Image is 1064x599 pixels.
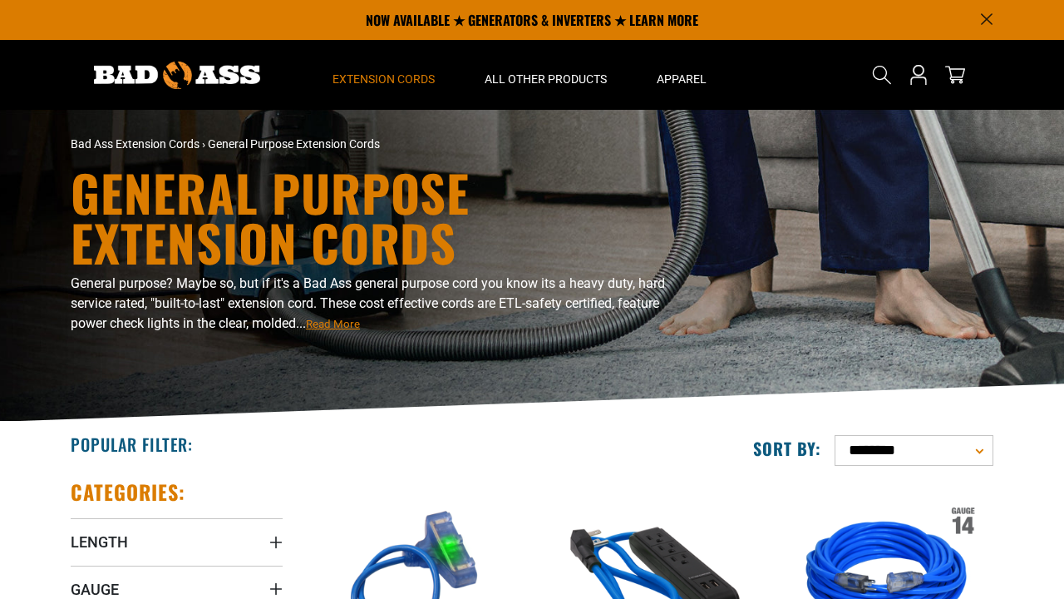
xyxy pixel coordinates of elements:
[71,518,283,565] summary: Length
[71,532,128,552] span: Length
[71,433,193,455] h2: Popular Filter:
[71,167,677,267] h1: General Purpose Extension Cords
[71,137,199,151] a: Bad Ass Extension Cords
[332,72,435,87] span: Extension Cords
[753,438,821,459] label: Sort by:
[71,274,677,334] p: General purpose? Maybe so, but if it's a Bad Ass general purpose cord you know its a heavy duty, ...
[306,318,360,330] span: Read More
[208,137,380,151] span: General Purpose Extension Cords
[71,580,119,599] span: Gauge
[869,62,895,88] summary: Search
[485,72,607,87] span: All Other Products
[71,136,677,153] nav: breadcrumbs
[94,62,260,89] img: Bad Ass Extension Cords
[632,40,731,110] summary: Apparel
[657,72,707,87] span: Apparel
[460,40,632,110] summary: All Other Products
[308,40,460,110] summary: Extension Cords
[71,479,185,505] h2: Categories:
[202,137,205,151] span: ›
